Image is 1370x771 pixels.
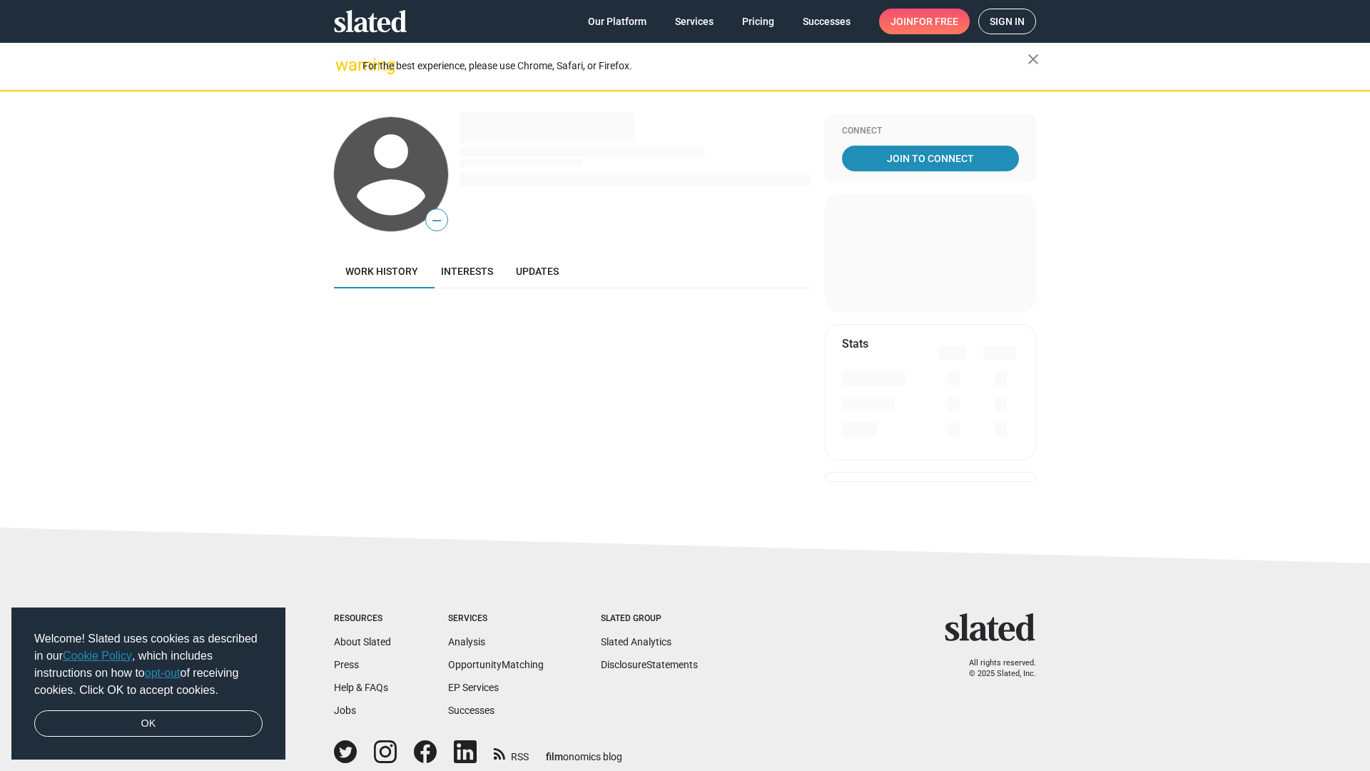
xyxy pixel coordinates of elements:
[731,9,786,34] a: Pricing
[742,9,774,34] span: Pricing
[577,9,658,34] a: Our Platform
[34,710,263,737] a: dismiss cookie message
[11,608,285,760] div: cookieconsent
[334,636,391,647] a: About Slated
[441,266,493,277] span: Interests
[842,126,1019,137] div: Connect
[34,630,263,699] span: Welcome! Slated uses cookies as described in our , which includes instructions on how to of recei...
[601,613,698,625] div: Slated Group
[601,659,698,670] a: DisclosureStatements
[345,266,418,277] span: Work history
[588,9,646,34] span: Our Platform
[334,254,430,288] a: Work history
[546,751,563,762] span: film
[890,9,958,34] span: Join
[448,636,485,647] a: Analysis
[879,9,970,34] a: Joinfor free
[516,266,559,277] span: Updates
[791,9,862,34] a: Successes
[334,613,391,625] div: Resources
[913,9,958,34] span: for free
[990,9,1025,34] span: Sign in
[334,705,356,716] a: Jobs
[494,742,529,764] a: RSS
[664,9,725,34] a: Services
[803,9,851,34] span: Successes
[334,659,359,670] a: Press
[675,9,714,34] span: Services
[504,254,570,288] a: Updates
[334,682,388,693] a: Help & FAQs
[954,658,1036,679] p: All rights reserved. © 2025 Slated, Inc.
[978,9,1036,34] a: Sign in
[448,705,494,716] a: Successes
[845,146,1016,171] span: Join To Connect
[63,650,132,662] a: Cookie Policy
[842,146,1019,171] a: Join To Connect
[448,659,544,670] a: OpportunityMatching
[335,56,352,74] mat-icon: warning
[448,613,544,625] div: Services
[546,739,622,764] a: filmonomics blog
[426,211,447,230] span: —
[362,56,1027,76] div: For the best experience, please use Chrome, Safari, or Firefox.
[430,254,504,288] a: Interests
[448,682,499,693] a: EP Services
[145,667,181,679] a: opt-out
[842,336,868,351] mat-card-title: Stats
[601,636,671,647] a: Slated Analytics
[1025,51,1042,68] mat-icon: close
